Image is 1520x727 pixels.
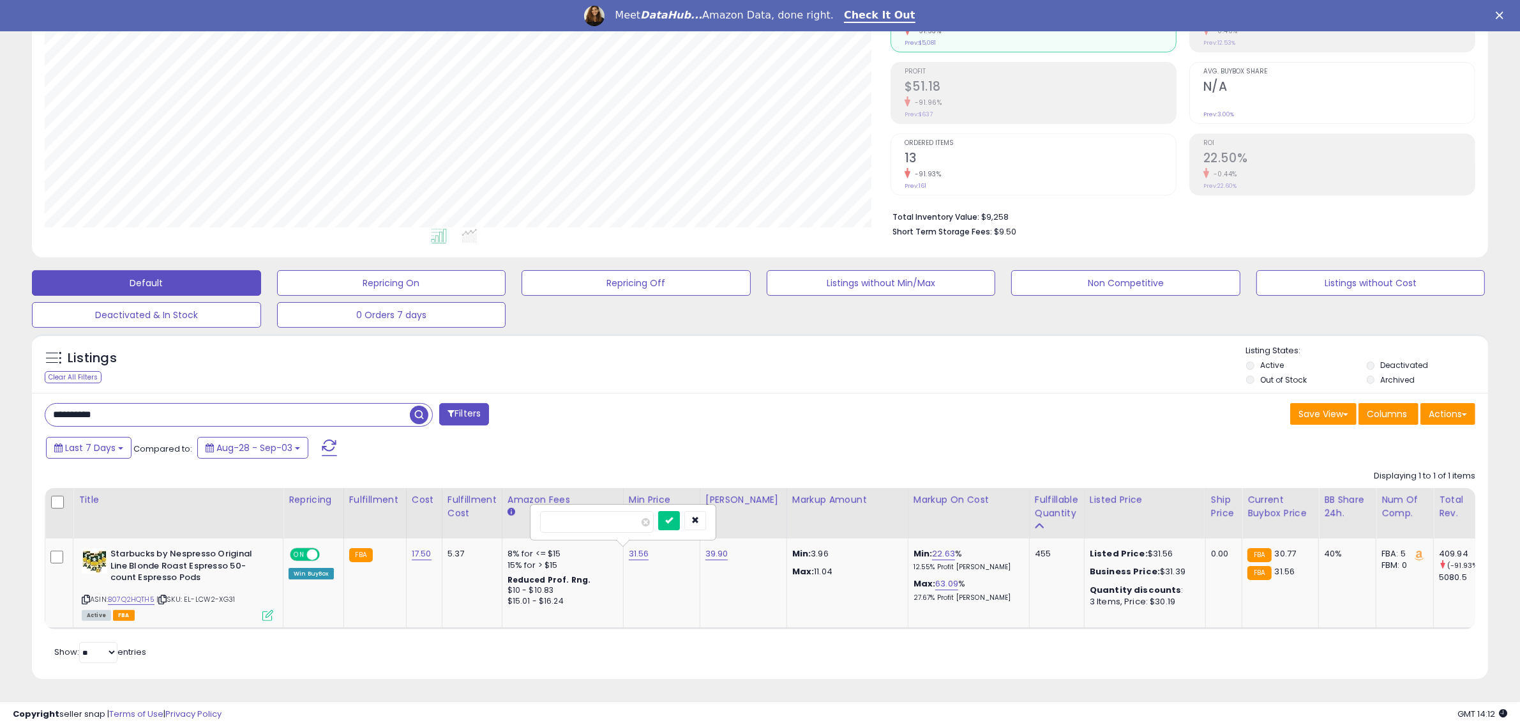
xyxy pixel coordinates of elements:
[844,9,915,23] a: Check It Out
[1203,68,1475,75] span: Avg. Buybox Share
[1090,585,1196,596] div: :
[914,547,933,560] b: Min:
[109,708,163,720] a: Terms of Use
[705,547,728,560] a: 39.90
[82,548,107,574] img: 51IDUXl3xtL._SL40_.jpg
[914,548,1020,572] div: %
[1203,111,1234,118] small: Prev: 3.00%
[289,568,334,579] div: Win BuyBox
[1090,565,1160,578] b: Business Price:
[1011,270,1240,296] button: Non Competitive
[905,140,1176,147] span: Ordered Items
[1439,572,1491,583] div: 5080.5
[508,585,613,596] div: $10 - $10.83
[1090,547,1148,560] b: Listed Price:
[1211,548,1232,560] div: 0.00
[1496,11,1509,19] div: Close
[1090,596,1196,608] div: 3 Items, Price: $30.19
[1203,79,1475,96] h2: N/A
[629,493,695,507] div: Min Price
[905,68,1176,75] span: Profit
[508,596,613,607] div: $15.01 - $16.24
[113,610,135,621] span: FBA
[1247,548,1271,562] small: FBA
[54,646,146,658] span: Show: entries
[349,493,401,507] div: Fulfillment
[1246,345,1488,357] p: Listing States:
[1381,360,1429,371] label: Deactivated
[412,547,432,560] a: 17.50
[767,270,996,296] button: Listings without Min/Max
[45,371,102,383] div: Clear All Filters
[1203,182,1237,190] small: Prev: 22.60%
[1203,39,1235,47] small: Prev: 12.53%
[932,547,955,560] a: 22.63
[1090,566,1196,578] div: $31.39
[1381,560,1424,571] div: FBM: 0
[1358,403,1418,425] button: Columns
[1035,548,1074,560] div: 455
[1381,374,1415,385] label: Archived
[1209,169,1237,179] small: -0.44%
[910,169,942,179] small: -91.93%
[1324,493,1371,520] div: BB Share 24h.
[318,549,338,560] span: OFF
[914,593,1020,602] p: 27.67% Profit [PERSON_NAME]
[68,349,117,367] h5: Listings
[32,302,261,328] button: Deactivated & In Stock
[792,565,815,578] strong: Max:
[508,493,618,507] div: Amazon Fees
[46,437,132,459] button: Last 7 Days
[1290,403,1357,425] button: Save View
[1209,26,1238,36] small: -0.40%
[13,708,59,720] strong: Copyright
[522,270,751,296] button: Repricing Off
[82,548,273,619] div: ASIN:
[82,610,111,621] span: All listings currently available for purchase on Amazon
[289,493,338,507] div: Repricing
[508,548,613,560] div: 8% for <= $15
[1439,548,1491,560] div: 409.94
[994,226,1016,238] span: $9.50
[1439,493,1486,520] div: Total Rev.
[65,441,116,454] span: Last 7 Days
[792,566,898,578] p: 11.04
[892,211,979,222] b: Total Inventory Value:
[914,493,1024,507] div: Markup on Cost
[1367,408,1407,420] span: Columns
[792,548,898,560] p: 3.96
[32,270,261,296] button: Default
[615,9,834,22] div: Meet Amazon Data, done right.
[792,547,811,560] strong: Min:
[79,493,278,507] div: Title
[108,594,154,605] a: B07Q2HQTH5
[1275,547,1297,560] span: 30.77
[1203,151,1475,168] h2: 22.50%
[910,98,942,107] small: -91.96%
[1260,360,1284,371] label: Active
[291,549,307,560] span: ON
[1090,493,1200,507] div: Listed Price
[792,493,903,507] div: Markup Amount
[110,548,266,587] b: Starbucks by Nespresso Original Line Blonde Roast Espresso 50-count Espresso Pods
[905,182,926,190] small: Prev: 161
[508,574,591,585] b: Reduced Prof. Rng.
[165,708,222,720] a: Privacy Policy
[1203,140,1475,147] span: ROI
[1035,493,1079,520] div: Fulfillable Quantity
[277,302,506,328] button: 0 Orders 7 days
[1374,470,1475,482] div: Displaying 1 to 1 of 1 items
[1247,493,1313,520] div: Current Buybox Price
[892,226,992,237] b: Short Term Storage Fees:
[935,578,958,590] a: 63.09
[908,488,1029,539] th: The percentage added to the cost of goods (COGS) that forms the calculator for Min & Max prices.
[1256,270,1486,296] button: Listings without Cost
[277,270,506,296] button: Repricing On
[1090,584,1182,596] b: Quantity discounts
[1457,708,1507,720] span: 2025-09-15 14:12 GMT
[1381,493,1428,520] div: Num of Comp.
[705,493,781,507] div: [PERSON_NAME]
[905,79,1176,96] h2: $51.18
[1211,493,1237,520] div: Ship Price
[905,151,1176,168] h2: 13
